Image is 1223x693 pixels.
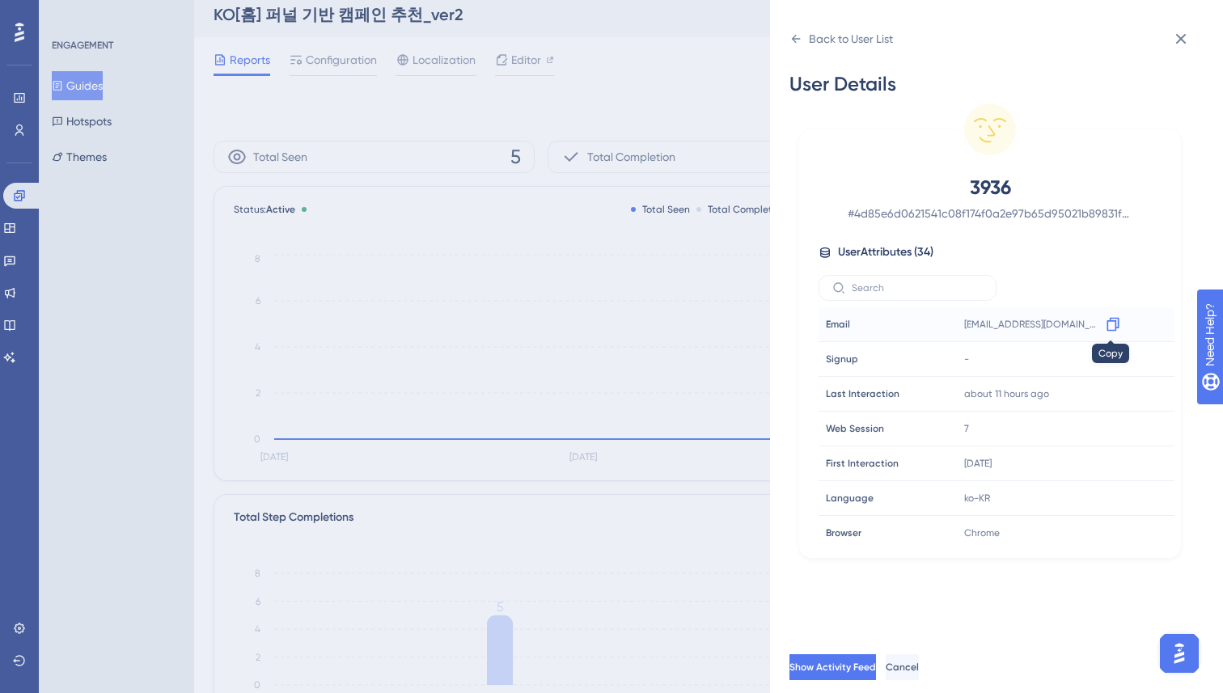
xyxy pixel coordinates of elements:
[826,318,850,331] span: Email
[964,458,992,469] time: [DATE]
[964,422,969,435] span: 7
[789,661,876,674] span: Show Activity Feed
[826,492,874,505] span: Language
[826,387,899,400] span: Last Interaction
[826,526,861,539] span: Browser
[809,29,893,49] div: Back to User List
[852,282,983,294] input: Search
[838,243,933,262] span: User Attributes ( 34 )
[789,71,1191,97] div: User Details
[826,422,884,435] span: Web Session
[826,353,858,366] span: Signup
[38,4,101,23] span: Need Help?
[964,318,1100,331] span: [EMAIL_ADDRESS][DOMAIN_NAME]
[886,661,919,674] span: Cancel
[826,457,899,470] span: First Interaction
[1155,629,1204,678] iframe: UserGuiding AI Assistant Launcher
[789,654,876,680] button: Show Activity Feed
[964,388,1049,399] time: about 11 hours ago
[964,353,969,366] span: -
[886,654,919,680] button: Cancel
[964,492,990,505] span: ko-KR
[964,526,1000,539] span: Chrome
[848,175,1132,201] span: 3936
[848,204,1132,223] span: # 4d85e6d0621541c08f174f0a2e97b65d95021b89831f2eebefdb63a7eb086df8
